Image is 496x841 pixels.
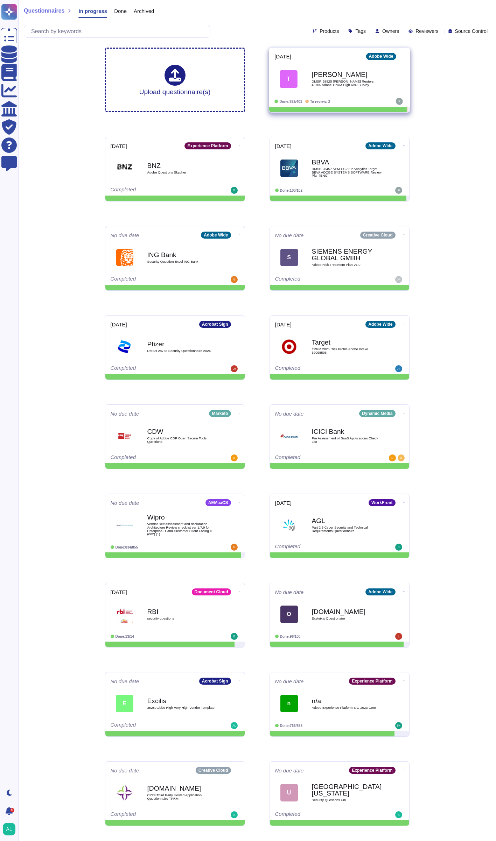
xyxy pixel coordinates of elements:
[275,768,304,773] span: No due date
[389,454,396,461] img: user
[111,500,139,506] span: No due date
[111,811,196,818] div: Completed
[396,98,403,105] img: user
[147,785,217,792] b: [DOMAIN_NAME]
[116,427,133,445] img: Logo
[320,29,339,34] span: Products
[116,784,133,801] img: Logo
[147,349,217,353] span: DMSR 28765 Security Questionnaire 2024
[209,410,231,417] div: Marketo
[275,544,361,551] div: Completed
[116,545,138,549] span: Done: 834/855
[395,633,402,640] img: user
[111,143,127,149] span: [DATE]
[349,678,395,685] div: Experience Platform
[280,784,298,801] div: U
[455,29,488,34] span: Source Control
[275,411,304,416] span: No due date
[366,53,396,60] div: Adobe Wide
[280,695,298,712] div: n
[312,428,382,435] b: ICICI Bank
[312,698,382,704] b: n/a
[24,8,64,14] span: Questionnaires
[116,160,133,177] img: Logo
[111,276,196,283] div: Completed
[365,321,395,328] div: Adobe Wide
[312,706,382,709] span: Adobe Experience Platform SIG 2023 Core
[280,427,298,445] img: Logo
[312,608,382,615] b: [DOMAIN_NAME]
[312,71,382,78] b: [PERSON_NAME]
[78,8,107,14] span: In progress
[280,606,298,623] div: O
[1,821,20,837] button: user
[275,233,304,238] span: No due date
[312,526,382,532] span: Part 2.5 Cyber Security and Technical Requirements Questionnaire
[111,454,196,461] div: Completed
[147,171,217,174] span: Adobe Questions Skypher
[395,544,402,551] img: user
[199,321,231,328] div: Acrobat Sign
[355,29,366,34] span: Tags
[205,499,231,506] div: AEMaaCS
[274,54,291,59] span: [DATE]
[111,365,196,372] div: Completed
[196,767,231,774] div: Creative Cloud
[275,143,292,149] span: [DATE]
[312,437,382,443] span: Pre Assessment of SaaS Applications Check List
[114,8,127,14] span: Done
[280,160,298,177] img: Logo
[116,516,133,534] img: Logo
[312,783,382,797] b: [GEOGRAPHIC_DATA][US_STATE]
[147,698,217,704] b: Excilis
[231,454,238,461] img: user
[111,233,139,238] span: No due date
[312,80,382,86] span: DMSR 28825 [PERSON_NAME] Reuters 43705 Adobe TPRM High Risk Survey
[312,798,382,802] span: Security Questions Uni
[147,793,217,800] span: CY24 Third Party Hosted Application Questionnaire TPRM
[199,678,231,685] div: Acrobat Sign
[280,70,298,88] div: T
[395,276,402,283] img: user
[116,635,134,638] span: Done: 13/14
[360,232,396,239] div: Creative Cloud
[310,99,330,103] span: To review: 2
[280,249,298,266] div: S
[312,263,382,267] span: Adobe Risk Treatment Plan V1.0
[369,499,395,506] div: WorkFront
[147,514,217,521] b: Wipro
[231,276,238,283] img: user
[201,232,231,239] div: Adobe Wide
[279,99,302,103] span: Done: 392/401
[147,706,217,709] span: 3528 Adobe High Very High Vendor Template
[312,159,382,165] b: BBVA
[312,347,382,354] span: TPRM 2025 Risk Profile Adobe Intake 39098506
[28,25,210,37] input: Search by keywords
[312,339,382,346] b: Target
[395,365,402,372] img: user
[398,454,405,461] img: user
[116,249,133,266] img: Logo
[275,365,361,372] div: Completed
[147,162,217,169] b: BNZ
[134,8,154,14] span: Archived
[275,679,304,684] span: No due date
[184,142,231,149] div: Experience Platform
[10,808,14,812] div: 9+
[116,606,133,623] img: Logo
[116,338,133,355] img: Logo
[192,588,231,595] div: Document Cloud
[231,633,238,640] img: user
[3,823,15,835] img: user
[280,338,298,355] img: Logo
[147,608,217,615] b: RBI
[231,365,238,372] img: user
[312,167,382,177] span: DMSR 28457 AEM CS AEP Analytics Target BBVA ADOBE SYSTEMS SOFTWARE Review Plan [ENG]
[395,811,402,818] img: user
[359,410,395,417] div: Dynamic Media
[312,617,382,620] span: Exeleixis Questionaire
[147,252,217,258] b: ING Bank
[111,679,139,684] span: No due date
[365,588,395,595] div: Adobe Wide
[349,767,395,774] div: Experience Platform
